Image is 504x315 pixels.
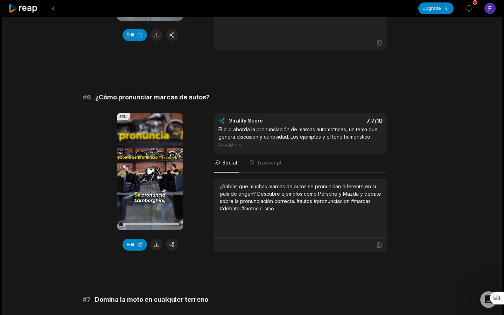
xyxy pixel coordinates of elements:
span: # 7 [83,295,91,304]
span: Social [222,159,237,166]
span: ¿Cómo pronunciar marcas de autos? [95,92,210,102]
span: # 6 [83,92,91,102]
div: ¿Sabías que muchas marcas de autos se pronuncian diferente en su país de origen? Descubre ejemplo... [220,183,381,212]
button: Edit [122,29,147,41]
div: Virality Score [229,117,304,124]
div: El clip aborda la pronunciación de marcas automotrices, un tema que genera discusión y curiosidad... [218,126,383,149]
div: 7.7 /10 [308,117,383,124]
div: See More [218,142,383,149]
iframe: Intercom live chat [480,291,497,308]
button: Upgrade [418,2,454,14]
nav: Tabs [214,154,387,173]
button: Edit [122,239,147,251]
span: Domina la moto en cualquier terreno [95,295,208,304]
span: Transcript [257,159,282,166]
video: Your browser does not support mp4 format. [117,113,183,230]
